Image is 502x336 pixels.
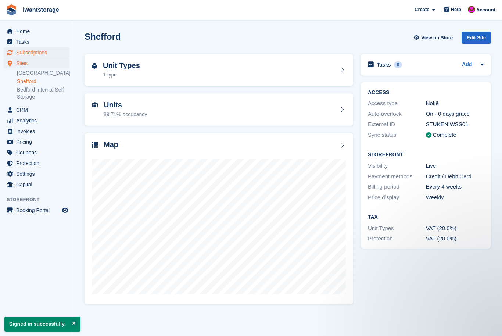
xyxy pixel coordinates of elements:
[16,169,60,179] span: Settings
[4,47,69,58] a: menu
[451,6,461,13] span: Help
[16,205,60,215] span: Booking Portal
[4,115,69,126] a: menu
[17,86,69,100] a: Bedford Internal Self Storage
[4,179,69,190] a: menu
[415,6,429,13] span: Create
[426,235,484,243] div: VAT (20.0%)
[61,206,69,215] a: Preview store
[426,193,484,202] div: Weekly
[4,126,69,136] a: menu
[92,102,98,107] img: unit-icn-7be61d7bf1b0ce9d3e12c5938cc71ed9869f7b940bace4675aadf7bd6d80202e.svg
[4,147,69,158] a: menu
[368,183,426,191] div: Billing period
[433,131,456,139] div: Complete
[85,93,353,126] a: Units 89.71% occupancy
[104,101,147,109] h2: Units
[85,54,353,86] a: Unit Types 1 type
[4,37,69,47] a: menu
[16,37,60,47] span: Tasks
[92,63,97,69] img: unit-type-icn-2b2737a686de81e16bb02015468b77c625bbabd49415b5ef34ead5e3b44a266d.svg
[468,6,475,13] img: Jonathan
[104,111,147,118] div: 89.71% occupancy
[426,99,484,108] div: Nokē
[16,137,60,147] span: Pricing
[368,90,484,96] h2: ACCESS
[16,126,60,136] span: Invoices
[426,120,484,129] div: STUKENIWSS01
[103,61,140,70] h2: Unit Types
[426,172,484,181] div: Credit / Debit Card
[368,152,484,158] h2: Storefront
[368,235,426,243] div: Protection
[4,26,69,36] a: menu
[426,183,484,191] div: Every 4 weeks
[16,179,60,190] span: Capital
[103,71,140,79] div: 1 type
[476,6,495,14] span: Account
[462,61,472,69] a: Add
[16,115,60,126] span: Analytics
[368,162,426,170] div: Visibility
[368,99,426,108] div: Access type
[17,69,69,76] a: [GEOGRAPHIC_DATA]
[17,78,69,85] a: Shefford
[368,172,426,181] div: Payment methods
[4,137,69,147] a: menu
[462,32,491,44] div: Edit Site
[92,142,98,148] img: map-icn-33ee37083ee616e46c38cad1a60f524a97daa1e2b2c8c0bc3eb3415660979fc1.svg
[4,105,69,115] a: menu
[426,110,484,118] div: On - 0 days grace
[368,110,426,118] div: Auto-overlock
[16,147,60,158] span: Coupons
[426,162,484,170] div: Live
[4,58,69,68] a: menu
[6,4,17,15] img: stora-icon-8386f47178a22dfd0bd8f6a31ec36ba5ce8667c1dd55bd0f319d3a0aa187defe.svg
[4,169,69,179] a: menu
[85,133,353,305] a: Map
[462,32,491,47] a: Edit Site
[7,196,73,203] span: Storefront
[85,32,121,42] h2: Shefford
[16,58,60,68] span: Sites
[377,61,391,68] h2: Tasks
[413,32,456,44] a: View on Store
[16,158,60,168] span: Protection
[368,224,426,233] div: Unit Types
[368,131,426,139] div: Sync status
[16,47,60,58] span: Subscriptions
[368,193,426,202] div: Price display
[20,4,62,16] a: iwantstorage
[421,34,453,42] span: View on Store
[368,120,426,129] div: External ID
[4,317,80,332] p: Signed in successfully.
[426,224,484,233] div: VAT (20.0%)
[4,205,69,215] a: menu
[16,105,60,115] span: CRM
[394,61,402,68] div: 0
[4,158,69,168] a: menu
[104,140,118,149] h2: Map
[16,26,60,36] span: Home
[368,214,484,220] h2: Tax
